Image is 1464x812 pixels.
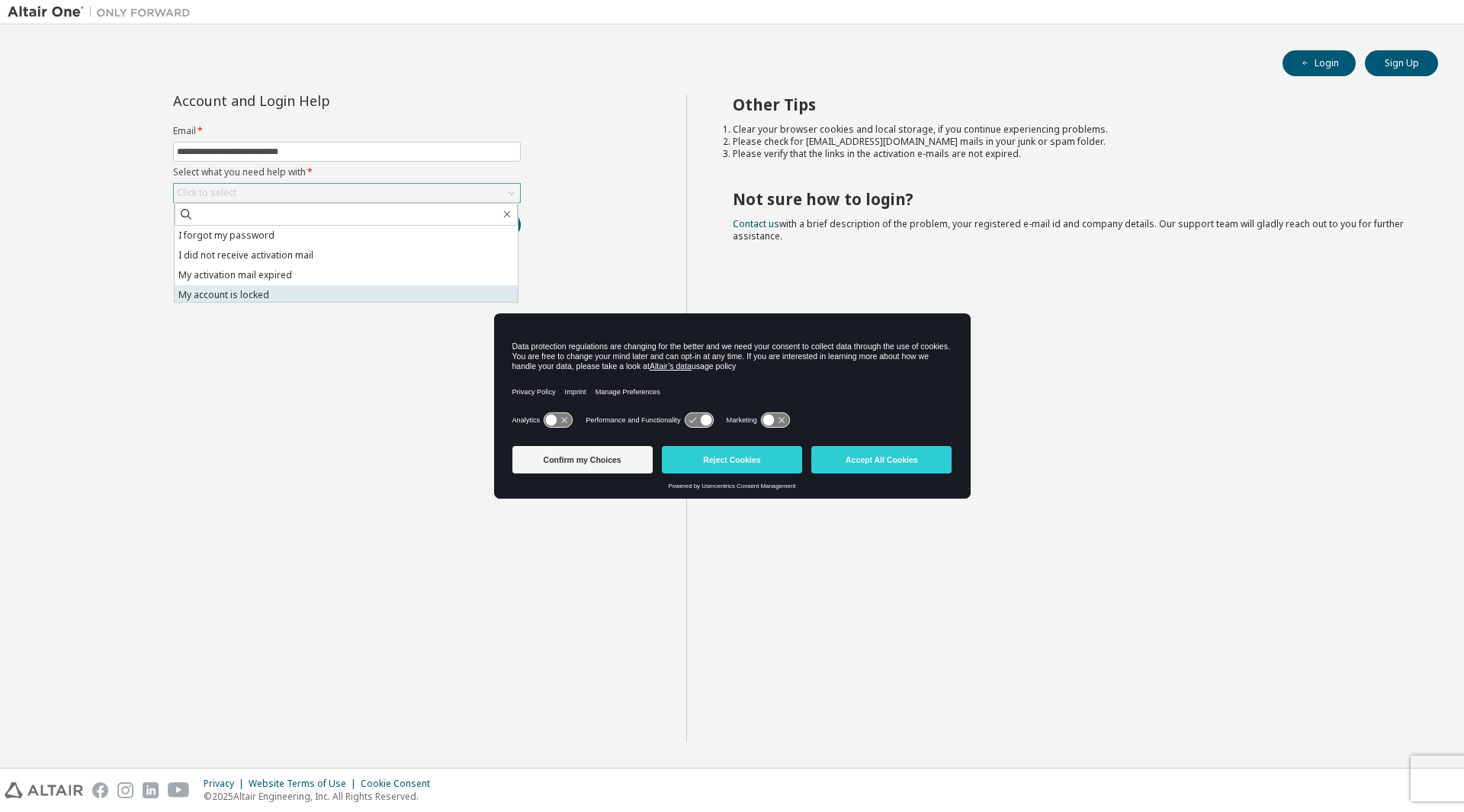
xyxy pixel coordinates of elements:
a: Contact us [733,217,779,230]
div: Website Terms of Use [249,778,361,790]
label: Select what you need help with [173,166,521,178]
div: Privacy [204,778,249,790]
div: Account and Login Help [173,95,451,107]
button: Sign Up [1365,50,1438,76]
img: youtube.svg [168,782,190,798]
li: Clear your browser cookies and local storage, if you continue experiencing problems. [733,124,1411,136]
li: Please check for [EMAIL_ADDRESS][DOMAIN_NAME] mails in your junk or spam folder. [733,136,1411,148]
img: linkedin.svg [143,782,159,798]
h2: Other Tips [733,95,1411,114]
img: instagram.svg [117,782,133,798]
div: Click to select [177,187,236,199]
li: Please verify that the links in the activation e-mails are not expired. [733,148,1411,160]
span: with a brief description of the problem, your registered e-mail id and company details. Our suppo... [733,217,1404,242]
img: facebook.svg [92,782,108,798]
h2: Not sure how to login? [733,189,1411,209]
p: © 2025 Altair Engineering, Inc. All Rights Reserved. [204,790,439,803]
div: Click to select [174,184,520,202]
button: Login [1283,50,1356,76]
img: altair_logo.svg [5,782,83,798]
div: Cookie Consent [361,778,439,790]
img: Altair One [8,5,198,20]
li: I forgot my password [175,226,518,246]
label: Email [173,125,521,137]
